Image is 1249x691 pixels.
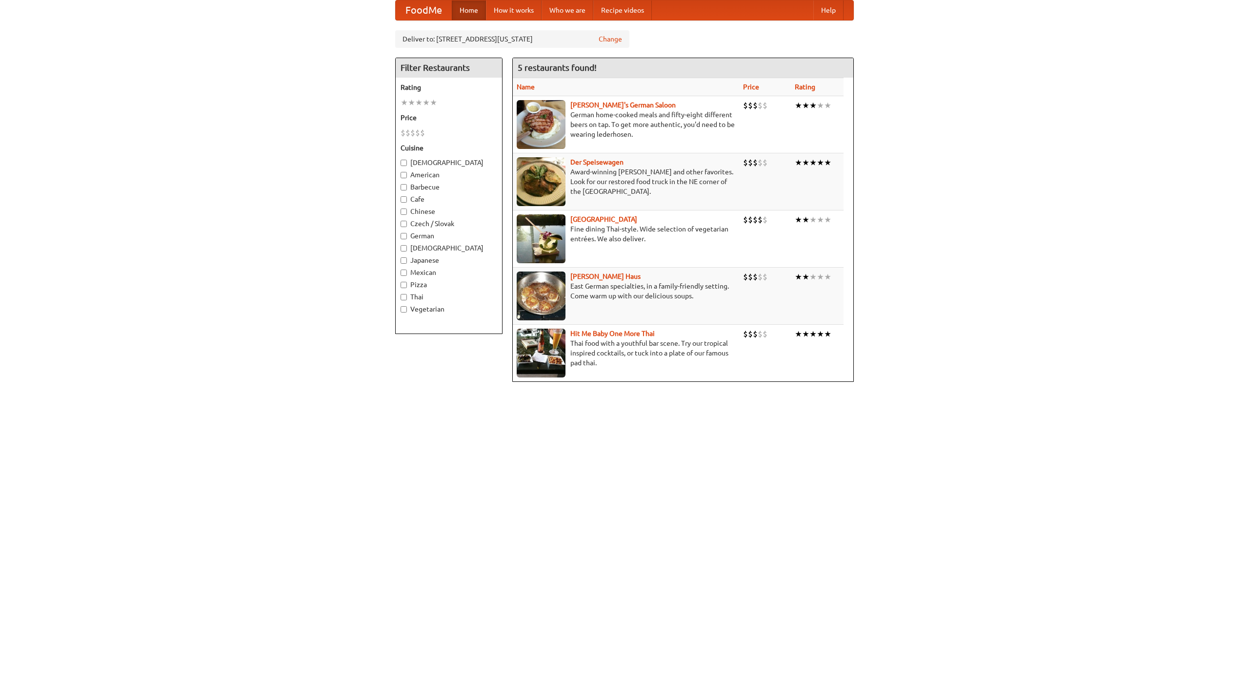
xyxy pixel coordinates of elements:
label: Mexican [401,268,497,277]
label: Pizza [401,280,497,290]
li: ★ [795,157,802,168]
p: Award-winning [PERSON_NAME] and other favorites. Look for our restored food truck in the NE corne... [517,167,735,196]
li: $ [763,214,767,225]
p: Fine dining Thai-style. Wide selection of vegetarian entrées. We also deliver. [517,224,735,244]
p: East German specialties, in a family-friendly setting. Come warm up with our delicious soups. [517,281,735,301]
li: ★ [795,214,802,225]
li: ★ [809,157,817,168]
a: Hit Me Baby One More Thai [570,330,655,337]
li: $ [763,157,767,168]
li: ★ [809,272,817,282]
li: $ [748,214,753,225]
a: Der Speisewagen [570,158,624,166]
li: $ [753,157,758,168]
li: $ [763,329,767,339]
b: [PERSON_NAME]'s German Saloon [570,101,676,109]
li: $ [758,329,763,339]
li: ★ [423,97,430,108]
label: [DEMOGRAPHIC_DATA] [401,243,497,253]
li: $ [748,329,753,339]
li: ★ [817,100,824,111]
label: Cafe [401,194,497,204]
a: Name [517,83,535,91]
img: babythai.jpg [517,329,565,377]
li: $ [743,157,748,168]
ng-pluralize: 5 restaurants found! [518,63,597,72]
li: ★ [817,214,824,225]
li: ★ [802,100,809,111]
li: $ [758,214,763,225]
label: German [401,231,497,241]
input: Vegetarian [401,306,407,313]
label: Barbecue [401,182,497,192]
label: Czech / Slovak [401,219,497,229]
input: American [401,172,407,178]
li: ★ [817,329,824,339]
li: $ [763,272,767,282]
label: Japanese [401,255,497,265]
a: FoodMe [396,0,452,20]
li: $ [415,127,420,138]
input: German [401,233,407,239]
label: Vegetarian [401,304,497,314]
img: esthers.jpg [517,100,565,149]
li: $ [753,100,758,111]
input: Japanese [401,257,407,264]
li: $ [763,100,767,111]
li: $ [748,157,753,168]
label: Chinese [401,207,497,216]
li: ★ [817,157,824,168]
a: [PERSON_NAME] Haus [570,272,641,280]
label: [DEMOGRAPHIC_DATA] [401,158,497,168]
li: ★ [809,329,817,339]
a: Price [743,83,759,91]
a: How it works [486,0,542,20]
li: $ [758,272,763,282]
img: kohlhaus.jpg [517,272,565,320]
li: ★ [802,329,809,339]
div: Deliver to: [STREET_ADDRESS][US_STATE] [395,30,629,48]
a: Change [599,34,622,44]
li: ★ [408,97,415,108]
li: ★ [795,329,802,339]
li: $ [743,272,748,282]
label: Thai [401,292,497,302]
li: $ [758,100,763,111]
p: German home-cooked meals and fifty-eight different beers on tap. To get more authentic, you'd nee... [517,110,735,139]
li: ★ [802,214,809,225]
input: [DEMOGRAPHIC_DATA] [401,245,407,251]
li: $ [405,127,410,138]
li: ★ [415,97,423,108]
h5: Cuisine [401,143,497,153]
li: ★ [802,272,809,282]
li: ★ [824,272,831,282]
input: Thai [401,294,407,300]
li: ★ [795,100,802,111]
li: $ [748,272,753,282]
li: ★ [802,157,809,168]
li: ★ [809,214,817,225]
li: ★ [817,272,824,282]
li: ★ [824,157,831,168]
h5: Rating [401,83,497,92]
input: Czech / Slovak [401,221,407,227]
img: satay.jpg [517,214,565,263]
input: [DEMOGRAPHIC_DATA] [401,160,407,166]
input: Pizza [401,282,407,288]
a: Help [813,0,844,20]
input: Cafe [401,196,407,203]
li: $ [753,272,758,282]
img: speisewagen.jpg [517,157,565,206]
a: Recipe videos [593,0,652,20]
li: ★ [809,100,817,111]
li: ★ [824,329,831,339]
li: $ [748,100,753,111]
h4: Filter Restaurants [396,58,502,78]
input: Mexican [401,270,407,276]
li: $ [401,127,405,138]
a: [GEOGRAPHIC_DATA] [570,215,637,223]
